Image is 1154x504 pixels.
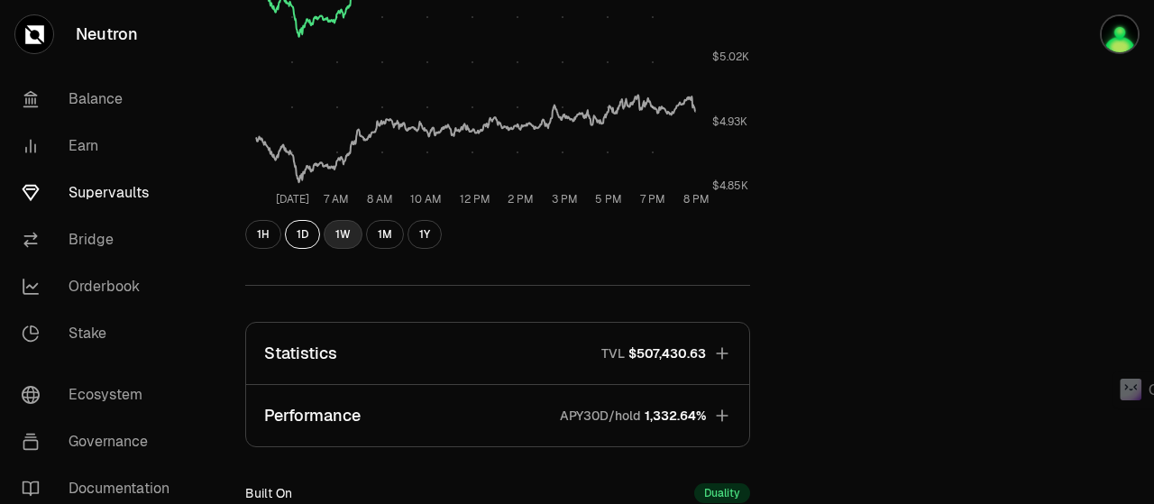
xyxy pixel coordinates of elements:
[7,170,195,216] a: Supervaults
[264,341,337,366] p: Statistics
[246,385,749,446] button: PerformanceAPY30D/hold1,332.64%
[245,220,281,249] button: 1H
[285,220,320,249] button: 1D
[410,192,442,206] tspan: 10 AM
[628,344,706,362] span: $507,430.63
[552,192,578,206] tspan: 3 PM
[245,484,292,502] div: Built On
[508,192,534,206] tspan: 2 PM
[560,407,641,425] p: APY30D/hold
[7,418,195,465] a: Governance
[683,192,710,206] tspan: 8 PM
[694,483,750,503] div: Duality
[324,220,362,249] button: 1W
[264,403,361,428] p: Performance
[408,220,442,249] button: 1Y
[7,123,195,170] a: Earn
[712,50,749,64] tspan: $5.02K
[645,407,706,425] span: 1,332.64%
[7,310,195,357] a: Stake
[7,263,195,310] a: Orderbook
[460,192,490,206] tspan: 12 PM
[712,179,748,193] tspan: $4.85K
[712,115,747,129] tspan: $4.93K
[601,344,625,362] p: TVL
[640,192,665,206] tspan: 7 PM
[367,192,393,206] tspan: 8 AM
[7,216,195,263] a: Bridge
[246,323,749,384] button: StatisticsTVL$507,430.63
[276,192,309,206] tspan: [DATE]
[324,192,349,206] tspan: 7 AM
[7,371,195,418] a: Ecosystem
[1100,14,1140,54] img: Kycka wallet
[7,76,195,123] a: Balance
[366,220,404,249] button: 1M
[595,192,622,206] tspan: 5 PM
